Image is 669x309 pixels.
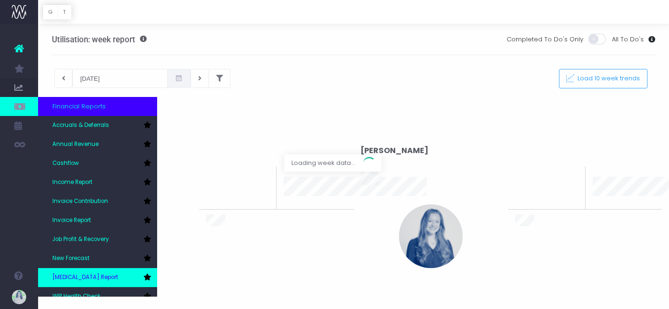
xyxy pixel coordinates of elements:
span: Annual Revenue [52,140,99,149]
span: Loading week data... [284,154,362,172]
a: Cashflow [38,154,157,173]
span: WIP Health Check [52,292,100,301]
a: [MEDICAL_DATA] Report [38,268,157,287]
a: New Forecast [38,249,157,268]
span: Income Report [52,178,92,187]
a: Invoice Report [38,211,157,230]
button: G [43,5,58,19]
a: WIP Health Check [38,287,157,306]
span: Cashflow [52,159,79,168]
img: images/default_profile_image.png [12,290,26,304]
button: T [58,5,71,19]
a: Invoice Contribution [38,192,157,211]
span: Invoice Contribution [52,197,108,206]
a: Job Profit & Recovery [38,230,157,249]
span: New Forecast [52,254,90,263]
span: Financial Reports [52,102,106,111]
a: Annual Revenue [38,135,157,154]
span: [MEDICAL_DATA] Report [52,273,118,282]
span: Job Profit & Recovery [52,235,109,244]
div: Vertical button group [43,5,71,19]
a: Income Report [38,173,157,192]
a: Accruals & Deferrals [38,116,157,135]
span: Accruals & Deferrals [52,121,109,130]
span: Invoice Report [52,216,91,225]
